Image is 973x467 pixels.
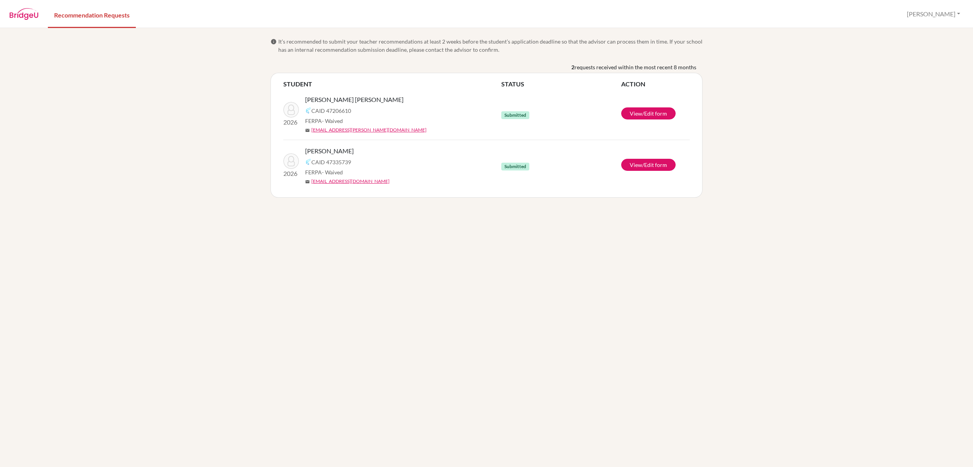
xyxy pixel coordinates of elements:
img: Souza Rodriguez, Mateo [283,102,299,118]
span: [PERSON_NAME] [PERSON_NAME] [305,95,404,104]
span: - Waived [322,118,343,124]
a: [EMAIL_ADDRESS][DOMAIN_NAME] [311,178,390,185]
a: Recommendation Requests [48,1,136,28]
span: requests received within the most recent 8 months [574,63,696,71]
p: 2026 [283,118,299,127]
img: BridgeU logo [9,8,39,20]
button: [PERSON_NAME] [903,7,964,21]
span: FERPA [305,117,343,125]
a: View/Edit form [621,159,676,171]
p: 2026 [283,169,299,178]
img: Common App logo [305,159,311,165]
span: [PERSON_NAME] [305,146,354,156]
span: - Waived [322,169,343,176]
th: STATUS [501,79,621,89]
span: It’s recommended to submit your teacher recommendations at least 2 weeks before the student’s app... [278,37,703,54]
span: Submitted [501,111,529,119]
th: STUDENT [283,79,501,89]
span: CAID 47206610 [311,107,351,115]
img: Common App logo [305,107,311,114]
b: 2 [571,63,574,71]
span: mail [305,179,310,184]
a: [EMAIL_ADDRESS][PERSON_NAME][DOMAIN_NAME] [311,126,427,133]
th: ACTION [621,79,690,89]
img: Nisbet, Massiel Kenara [283,153,299,169]
span: Submitted [501,163,529,170]
span: mail [305,128,310,133]
span: FERPA [305,168,343,176]
span: info [270,39,277,45]
span: CAID 47335739 [311,158,351,166]
a: View/Edit form [621,107,676,119]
